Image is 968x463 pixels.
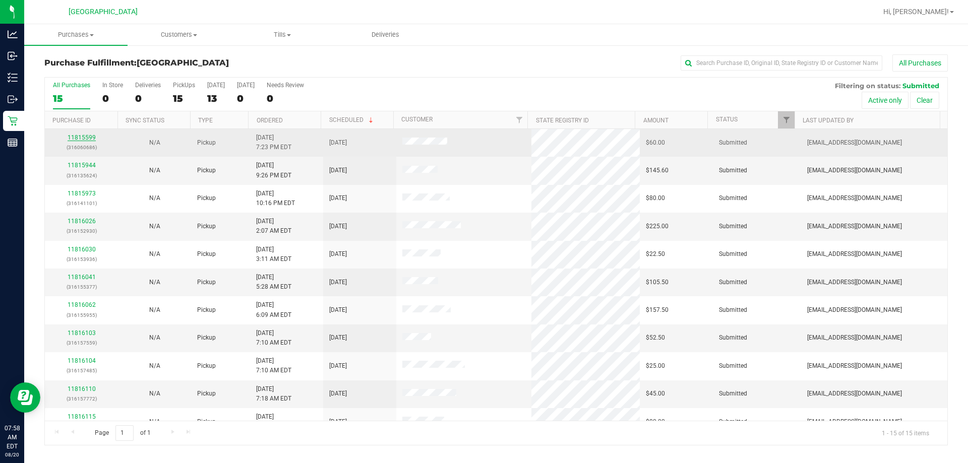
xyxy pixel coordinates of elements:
[149,362,160,369] span: Not Applicable
[149,166,160,175] button: N/A
[511,111,527,128] a: Filter
[719,222,747,231] span: Submitted
[68,413,96,420] a: 11816115
[53,93,90,104] div: 15
[24,30,128,39] span: Purchases
[334,24,437,45] a: Deliveries
[329,193,347,203] span: [DATE]
[51,366,112,375] p: (316157485)
[10,382,40,413] iframe: Resource center
[149,389,160,399] button: N/A
[149,278,160,287] button: N/A
[862,92,909,109] button: Active only
[197,333,216,343] span: Pickup
[24,24,128,45] a: Purchases
[256,217,291,236] span: [DATE] 2:07 AM EDT
[874,425,937,440] span: 1 - 15 of 15 items
[51,171,112,180] p: (316135624)
[646,333,665,343] span: $52.50
[807,222,902,231] span: [EMAIL_ADDRESS][DOMAIN_NAME]
[646,389,665,399] span: $45.00
[51,282,112,292] p: (316155377)
[68,274,96,281] a: 11816041
[646,305,669,315] span: $157.50
[719,417,747,427] span: Submitted
[149,223,160,230] span: Not Applicable
[719,278,747,287] span: Submitted
[807,389,902,399] span: [EMAIL_ADDRESS][DOMAIN_NAME]
[197,417,216,427] span: Pickup
[68,190,96,197] a: 11815973
[149,279,160,286] span: Not Applicable
[149,194,160,202] span: Not Applicable
[5,451,20,458] p: 08/20
[329,116,375,123] a: Scheduled
[149,250,160,257] span: Not Applicable
[646,138,665,148] span: $60.00
[68,246,96,253] a: 11816030
[719,249,747,259] span: Submitted
[256,189,295,208] span: [DATE] 10:16 PM EDT
[256,273,291,292] span: [DATE] 5:28 AM EDT
[329,361,347,371] span: [DATE]
[149,390,160,397] span: Not Applicable
[256,384,291,404] span: [DATE] 7:18 AM EDT
[267,82,304,89] div: Needs Review
[807,305,902,315] span: [EMAIL_ADDRESS][DOMAIN_NAME]
[646,361,665,371] span: $25.00
[646,249,665,259] span: $22.50
[256,300,291,319] span: [DATE] 6:09 AM EDT
[329,222,347,231] span: [DATE]
[807,138,902,148] span: [EMAIL_ADDRESS][DOMAIN_NAME]
[807,166,902,175] span: [EMAIL_ADDRESS][DOMAIN_NAME]
[149,418,160,425] span: Not Applicable
[719,193,747,203] span: Submitted
[719,333,747,343] span: Submitted
[646,417,665,427] span: $80.00
[149,417,160,427] button: N/A
[149,334,160,341] span: Not Applicable
[197,249,216,259] span: Pickup
[149,139,160,146] span: Not Applicable
[237,93,255,104] div: 0
[803,117,854,124] a: Last Updated By
[173,93,195,104] div: 15
[51,338,112,348] p: (316157559)
[44,58,345,68] h3: Purchase Fulfillment:
[807,333,902,343] span: [EMAIL_ADDRESS][DOMAIN_NAME]
[198,117,213,124] a: Type
[149,305,160,315] button: N/A
[68,329,96,337] a: 11816103
[256,328,291,348] span: [DATE] 7:10 AM EDT
[197,305,216,315] span: Pickup
[135,82,161,89] div: Deliveries
[719,166,747,175] span: Submitted
[646,278,669,287] span: $105.50
[173,82,195,89] div: PickUps
[197,193,216,203] span: Pickup
[256,356,291,375] span: [DATE] 7:10 AM EDT
[69,8,138,16] span: [GEOGRAPHIC_DATA]
[902,82,939,90] span: Submitted
[149,222,160,231] button: N/A
[256,133,291,152] span: [DATE] 7:23 PM EDT
[115,425,134,441] input: 1
[256,161,291,180] span: [DATE] 9:26 PM EDT
[8,29,18,39] inline-svg: Analytics
[329,417,347,427] span: [DATE]
[197,166,216,175] span: Pickup
[329,166,347,175] span: [DATE]
[835,82,900,90] span: Filtering on status:
[51,143,112,152] p: (316060686)
[807,278,902,287] span: [EMAIL_ADDRESS][DOMAIN_NAME]
[86,425,159,441] span: Page of 1
[126,117,164,124] a: Sync Status
[102,82,123,89] div: In Store
[267,93,304,104] div: 0
[329,333,347,343] span: [DATE]
[102,93,123,104] div: 0
[68,162,96,169] a: 11815944
[197,361,216,371] span: Pickup
[52,117,91,124] a: Purchase ID
[401,116,433,123] a: Customer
